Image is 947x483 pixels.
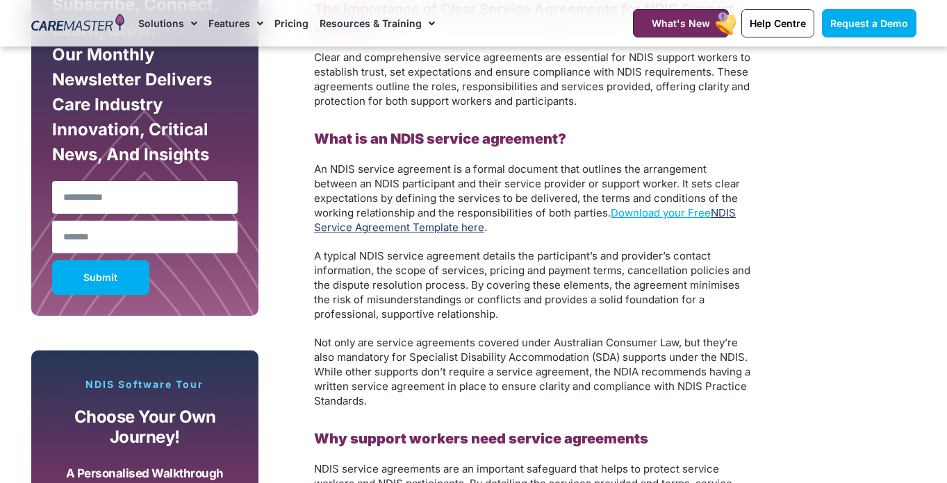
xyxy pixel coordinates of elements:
[314,130,566,147] b: What is an NDIS service agreement?
[56,407,235,447] p: Choose your own journey!
[83,274,117,281] span: Submit
[314,249,750,321] span: A typical NDIS service agreement details the participant’s and provider’s contact information, th...
[830,17,908,29] span: Request a Demo
[314,430,648,447] b: Why support workers need service agreements
[633,9,729,37] a: What's New
[314,51,750,108] span: Clear and comprehensive service agreements are essential for NDIS support workers to establish tr...
[611,206,711,219] a: Download your Free
[52,260,149,295] button: Submit
[45,378,245,391] p: NDIS Software Tour
[314,162,752,235] p: .
[750,17,806,29] span: Help Centre
[314,336,750,407] span: Not only are service agreements covered under Australian Consumer Law, but they’re also mandatory...
[314,206,736,234] a: NDIS Service Agreement Template here
[314,162,740,219] span: An NDIS service agreement is a formal document that outlines the arrangement between an NDIS part...
[741,9,814,37] a: Help Centre
[652,17,710,29] span: What's New
[822,9,916,37] a: Request a Demo
[31,13,125,34] img: CareMaster Logo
